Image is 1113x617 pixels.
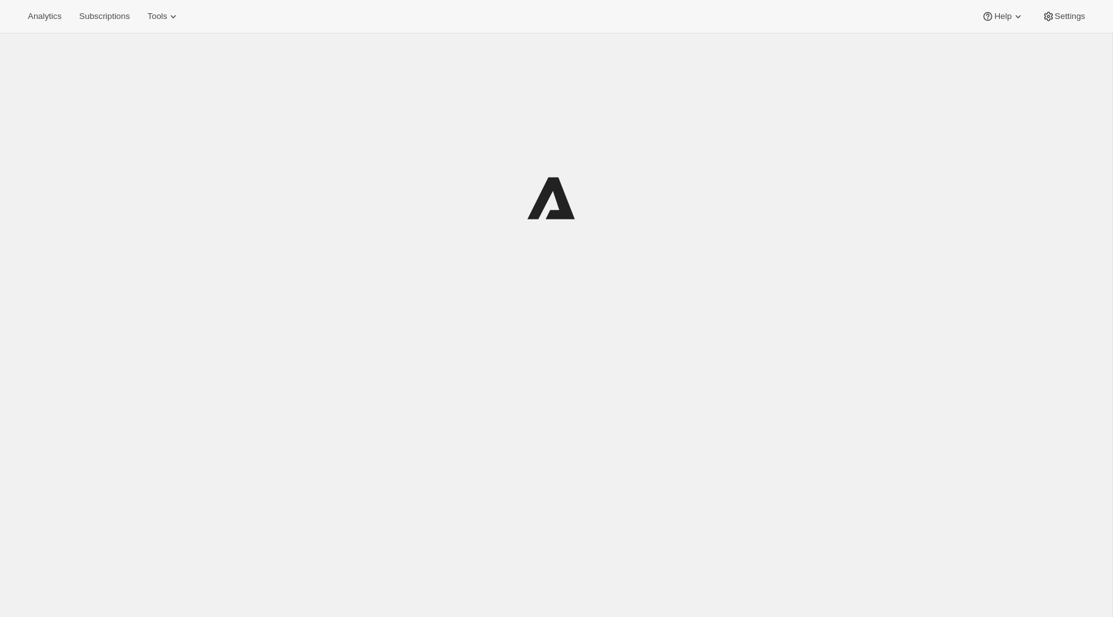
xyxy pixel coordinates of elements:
button: Help [974,8,1031,25]
button: Analytics [20,8,69,25]
button: Settings [1035,8,1093,25]
button: Subscriptions [71,8,137,25]
button: Tools [140,8,187,25]
span: Subscriptions [79,11,130,21]
span: Tools [147,11,167,21]
span: Analytics [28,11,61,21]
span: Settings [1055,11,1085,21]
span: Help [994,11,1011,21]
